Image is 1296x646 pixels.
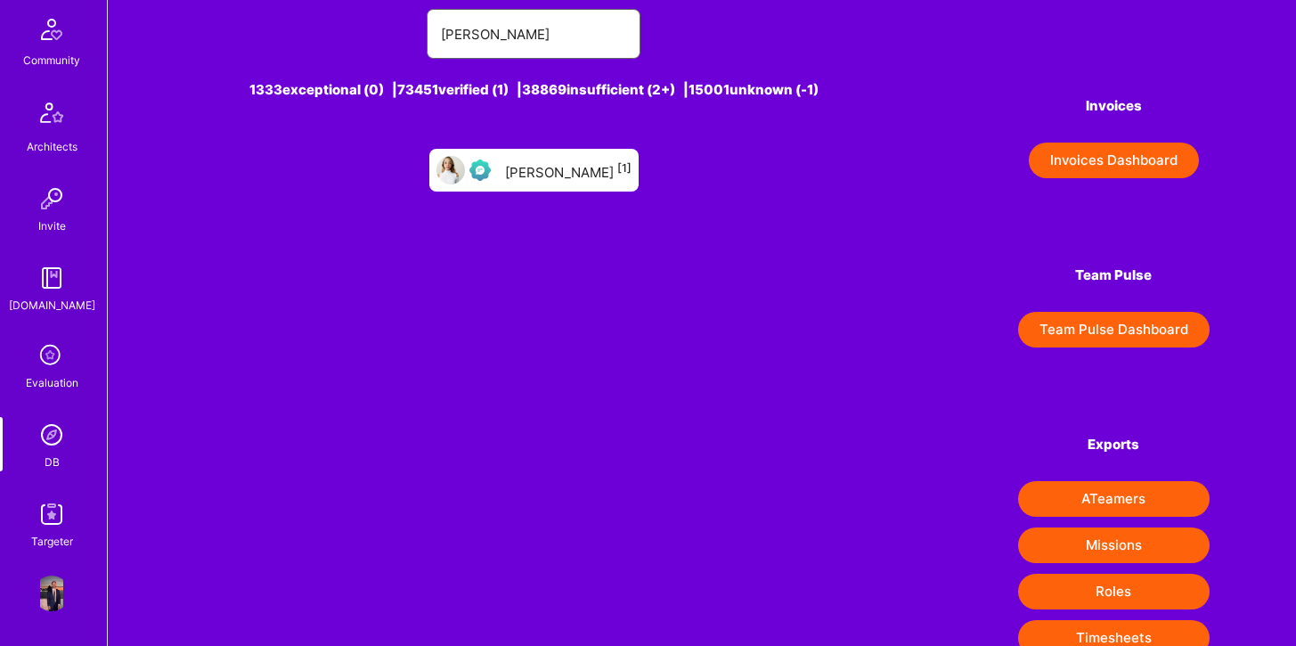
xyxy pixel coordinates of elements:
button: Roles [1018,574,1210,609]
button: Missions [1018,527,1210,563]
a: User AvatarEvaluation Call Pending[PERSON_NAME][1] [422,142,646,199]
img: Skill Targeter [34,496,69,532]
img: Admin Search [34,417,69,453]
img: Invite [34,181,69,217]
img: Community [30,8,73,51]
div: Architects [27,137,77,156]
div: Evaluation [26,373,78,392]
button: Team Pulse Dashboard [1018,312,1210,348]
a: User Avatar [29,576,74,611]
div: [DOMAIN_NAME] [9,296,95,315]
img: User Avatar [34,576,69,611]
div: 1333 exceptional (0) | 73451 verified (1) | 38869 insufficient (2+) | 15001 unknown (-1) [194,80,873,99]
sup: [1] [617,161,632,175]
i: icon SelectionTeam [35,339,69,373]
button: Invoices Dashboard [1029,143,1199,178]
div: Targeter [31,532,73,551]
div: Invite [38,217,66,235]
h4: Exports [1018,437,1210,453]
h4: Team Pulse [1018,267,1210,283]
a: Invoices Dashboard [1018,143,1210,178]
img: Evaluation Call Pending [469,159,491,181]
div: DB [45,453,60,471]
img: User Avatar [436,156,465,184]
img: guide book [34,260,69,296]
div: Community [23,51,80,70]
input: Search for an A-Teamer [441,12,626,57]
img: Architects [30,94,73,137]
h4: Invoices [1018,98,1210,114]
div: [PERSON_NAME] [505,159,632,182]
button: ATeamers [1018,481,1210,517]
